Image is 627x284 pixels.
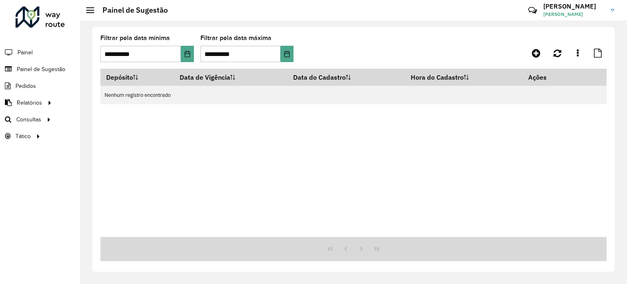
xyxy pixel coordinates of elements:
[524,2,541,19] a: Contato Rápido
[16,132,31,141] span: Tático
[543,11,605,18] span: [PERSON_NAME]
[523,69,572,86] th: Ações
[17,65,65,74] span: Painel de Sugestão
[174,69,288,86] th: Data de Vigência
[405,69,523,86] th: Hora do Cadastro
[16,115,41,124] span: Consultas
[200,33,271,43] label: Filtrar pela data máxima
[100,33,170,43] label: Filtrar pela data mínima
[16,82,36,90] span: Pedidos
[288,69,405,86] th: Data do Cadastro
[100,86,607,104] td: Nenhum registro encontrado
[181,46,194,62] button: Choose Date
[94,6,168,15] h2: Painel de Sugestão
[17,98,42,107] span: Relatórios
[100,69,174,86] th: Depósito
[18,48,33,57] span: Painel
[280,46,293,62] button: Choose Date
[543,2,605,10] h3: [PERSON_NAME]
